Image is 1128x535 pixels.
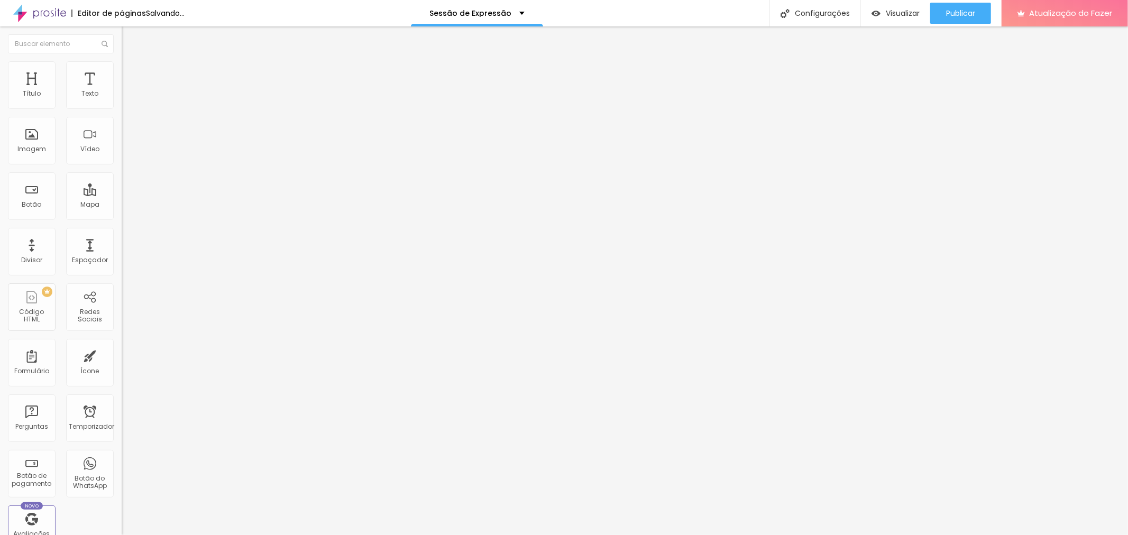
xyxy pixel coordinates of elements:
[17,144,46,153] font: Imagem
[781,9,790,18] img: Ícone
[73,474,107,490] font: Botão do WhatsApp
[22,200,42,209] font: Botão
[12,471,52,487] font: Botão de pagamento
[23,89,41,98] font: Título
[8,34,114,53] input: Buscar elemento
[1029,7,1112,19] font: Atualização do Fazer
[81,366,99,375] font: Ícone
[69,422,114,431] font: Temporizador
[80,200,99,209] font: Mapa
[146,10,185,17] div: Salvando...
[930,3,991,24] button: Publicar
[15,422,48,431] font: Perguntas
[861,3,930,24] button: Visualizar
[72,255,108,264] font: Espaçador
[122,26,1128,535] iframe: Editor
[80,144,99,153] font: Vídeo
[102,41,108,47] img: Ícone
[21,255,42,264] font: Divisor
[20,307,44,324] font: Código HTML
[946,8,975,19] font: Publicar
[429,8,511,19] font: Sessão de Expressão
[14,366,49,375] font: Formulário
[25,503,39,509] font: Novo
[78,8,146,19] font: Editor de páginas
[872,9,881,18] img: view-1.svg
[795,8,850,19] font: Configurações
[78,307,102,324] font: Redes Sociais
[886,8,920,19] font: Visualizar
[81,89,98,98] font: Texto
